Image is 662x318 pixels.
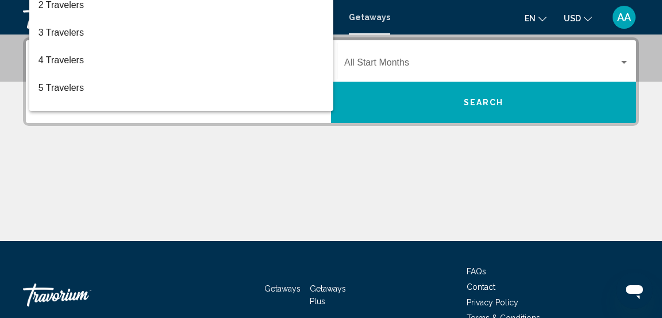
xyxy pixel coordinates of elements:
span: 3 Travelers [39,19,324,47]
span: 5 Travelers [39,74,324,102]
span: 6 Travelers [39,102,324,129]
iframe: Кнопка запуска окна обмена сообщениями [616,272,653,309]
span: 4 Travelers [39,47,324,74]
